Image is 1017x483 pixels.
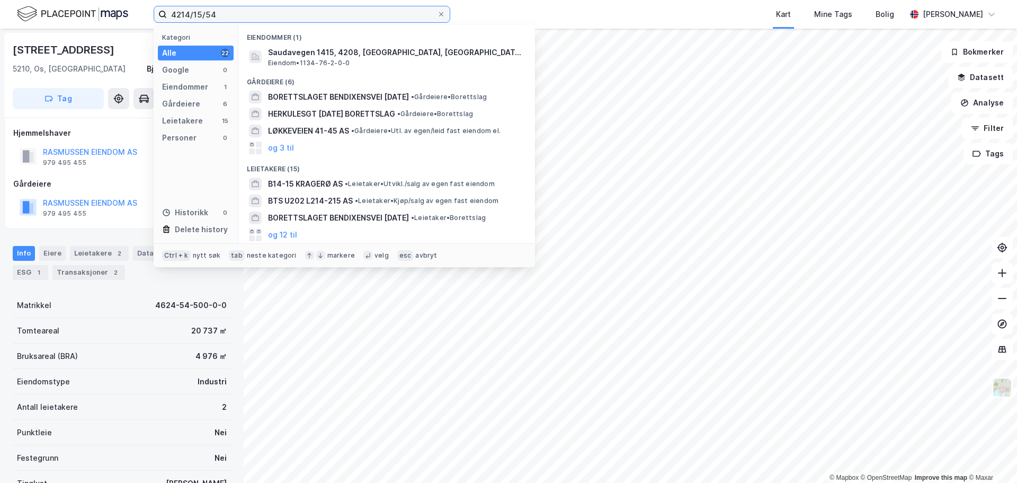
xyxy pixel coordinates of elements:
[268,142,294,154] button: og 3 til
[397,250,414,261] div: esc
[397,110,400,118] span: •
[39,246,66,261] div: Eiere
[923,8,983,21] div: [PERSON_NAME]
[221,208,229,217] div: 0
[415,251,437,260] div: avbryt
[238,25,535,44] div: Eiendommer (1)
[162,115,203,127] div: Leietakere
[191,324,227,337] div: 20 737 ㎡
[268,229,297,241] button: og 12 til
[411,214,486,222] span: Leietaker • Borettslag
[17,324,59,337] div: Tomteareal
[221,100,229,108] div: 6
[238,156,535,175] div: Leietakere (15)
[17,299,51,312] div: Matrikkel
[861,474,912,481] a: OpenStreetMap
[962,118,1013,139] button: Filter
[43,209,86,218] div: 979 495 455
[221,66,229,74] div: 0
[162,47,176,59] div: Alle
[268,108,395,120] span: HERKULESGT [DATE] BORETTSLAG
[193,251,221,260] div: nytt søk
[17,350,78,363] div: Bruksareal (BRA)
[268,125,349,137] span: LØKKEVEIEN 41-45 AS
[162,206,208,219] div: Historikk
[17,375,70,388] div: Eiendomstype
[992,377,1012,398] img: Z
[167,6,437,22] input: Søk på adresse, matrikkel, gårdeiere, leietakere eller personer
[411,93,414,101] span: •
[268,195,353,207] span: BTS U202 L214-215 AS
[215,452,227,464] div: Nei
[268,212,409,224] span: BORETTSLAGET BENDIXENSVEI [DATE]
[195,350,227,363] div: 4 976 ㎡
[13,127,230,139] div: Hjemmelshaver
[110,267,121,278] div: 2
[814,8,852,21] div: Mine Tags
[33,267,44,278] div: 1
[162,81,208,93] div: Eiendommer
[345,180,348,188] span: •
[155,299,227,312] div: 4624-54-500-0-0
[268,178,343,190] span: B14-15 KRAGERØ AS
[411,214,414,222] span: •
[964,143,1013,164] button: Tags
[915,474,967,481] a: Improve this map
[238,69,535,89] div: Gårdeiere (6)
[222,401,227,414] div: 2
[941,41,1013,63] button: Bokmerker
[268,59,350,67] span: Eiendom • 1134-76-2-0-0
[964,432,1017,483] iframe: Chat Widget
[221,49,229,57] div: 22
[43,159,86,167] div: 979 495 455
[221,83,229,91] div: 1
[52,265,125,280] div: Transaksjoner
[13,88,104,109] button: Tag
[345,180,495,188] span: Leietaker • Utvikl./salg av egen fast eiendom
[17,452,58,464] div: Festegrunn
[355,197,358,205] span: •
[268,46,522,59] span: Saudavegen 1415, 4208, [GEOGRAPHIC_DATA], [GEOGRAPHIC_DATA]
[13,265,48,280] div: ESG
[351,127,354,135] span: •
[397,110,473,118] span: Gårdeiere • Borettslag
[147,63,231,75] div: Bjørnafjorden, 54/500
[829,474,859,481] a: Mapbox
[17,5,128,23] img: logo.f888ab2527a4732fd821a326f86c7f29.svg
[17,401,78,414] div: Antall leietakere
[13,246,35,261] div: Info
[351,127,501,135] span: Gårdeiere • Utl. av egen/leid fast eiendom el.
[70,246,129,261] div: Leietakere
[162,131,197,144] div: Personer
[374,251,389,260] div: velg
[964,432,1017,483] div: Kontrollprogram for chat
[162,33,234,41] div: Kategori
[221,134,229,142] div: 0
[13,41,117,58] div: [STREET_ADDRESS]
[162,98,200,110] div: Gårdeiere
[247,251,297,260] div: neste kategori
[229,250,245,261] div: tab
[355,197,498,205] span: Leietaker • Kjøp/salg av egen fast eiendom
[175,223,228,236] div: Delete history
[13,63,126,75] div: 5210, Os, [GEOGRAPHIC_DATA]
[221,117,229,125] div: 15
[411,93,487,101] span: Gårdeiere • Borettslag
[17,426,52,439] div: Punktleie
[215,426,227,439] div: Nei
[114,248,124,259] div: 2
[948,67,1013,88] button: Datasett
[268,91,409,103] span: BORETTSLAGET BENDIXENSVEI [DATE]
[198,375,227,388] div: Industri
[876,8,894,21] div: Bolig
[162,250,191,261] div: Ctrl + k
[327,251,355,260] div: markere
[776,8,791,21] div: Kart
[951,92,1013,113] button: Analyse
[133,246,185,261] div: Datasett
[13,178,230,190] div: Gårdeiere
[162,64,189,76] div: Google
